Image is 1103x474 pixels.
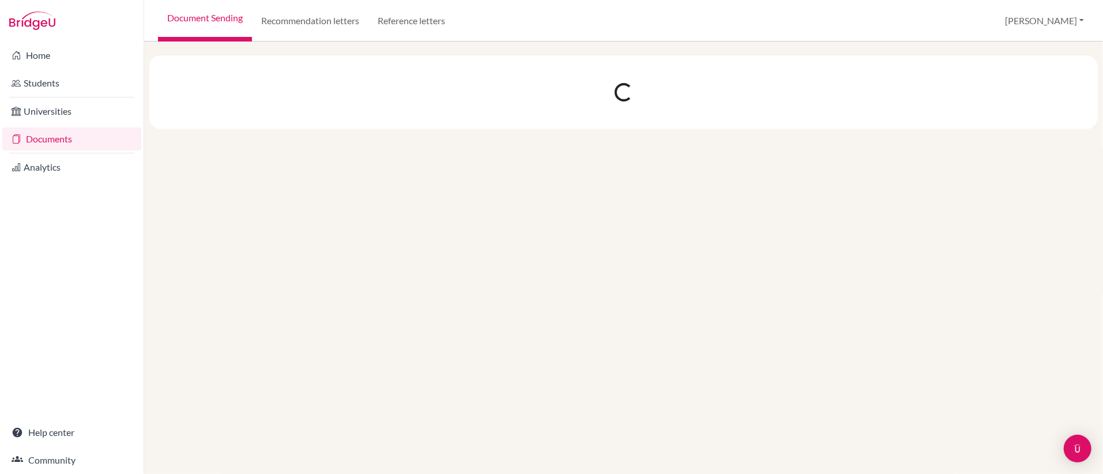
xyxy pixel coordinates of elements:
a: Community [2,449,141,472]
a: Home [2,44,141,67]
button: [PERSON_NAME] [1000,10,1089,32]
img: Bridge-U [9,12,55,30]
a: Universities [2,100,141,123]
a: Documents [2,127,141,151]
a: Help center [2,421,141,444]
a: Students [2,72,141,95]
a: Analytics [2,156,141,179]
div: Open Intercom Messenger [1064,435,1091,462]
